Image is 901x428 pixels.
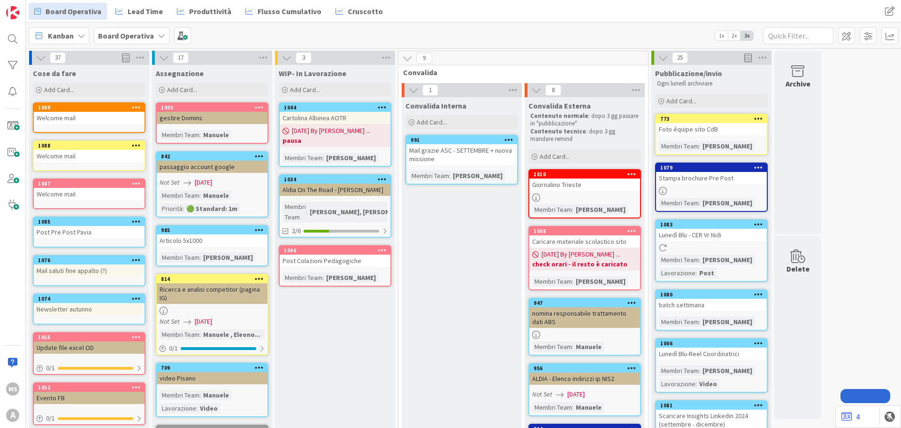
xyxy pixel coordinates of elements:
div: Membri Team [283,153,322,163]
div: 1052Evento FB [34,383,145,404]
div: 1086Post Colazioni Pedagogiche [280,246,390,267]
div: Video [198,403,220,413]
span: Add Card... [417,118,447,126]
div: Manuele , Eleono... [201,329,263,340]
a: 1087Welcome mail [33,179,145,209]
div: Membri Team [532,204,572,215]
div: Membri Team [659,366,699,376]
div: 1034 [284,176,390,183]
div: Membri Team [659,198,699,208]
div: 1005 [161,104,267,111]
div: 1052 [34,383,145,392]
div: Video [697,379,719,389]
span: : [199,390,201,400]
div: 1034 [280,175,390,184]
div: Post [697,268,717,278]
div: Welcome mail [34,188,145,200]
div: 956ALDIA - Elenco indirizzi ip NIS2 [529,364,640,385]
a: 4 [841,411,860,422]
div: Aldia On The Road - [PERSON_NAME] [280,184,390,196]
div: Membri Team [160,252,199,263]
span: Assegnazione [156,69,204,78]
div: 1076 [34,256,145,265]
span: : [699,141,700,151]
span: 2/6 [292,226,301,236]
div: passaggio account google [157,161,267,173]
span: Add Card... [167,86,197,94]
div: 1088 [38,142,145,149]
div: 1089 [38,104,145,111]
div: 1068Caricare materiale scolastico sito [529,227,640,248]
span: : [572,204,573,215]
div: Update file excel OD [34,342,145,354]
a: Flusso Cumulativo [240,3,327,20]
div: 1085Post Pre Post Pavia [34,218,145,238]
div: A [6,409,19,422]
span: : [699,366,700,376]
span: 1 [422,85,438,96]
a: 1074Newsletter autunno [33,294,145,325]
span: : [572,342,573,352]
div: Foto équipe sito CdB [656,123,767,135]
span: 8 [545,85,561,96]
span: : [572,402,573,412]
div: 1055Update file excel OD [34,333,145,354]
div: 1034Aldia On The Road - [PERSON_NAME] [280,175,390,196]
div: 1086 [280,246,390,255]
div: 1087 [34,179,145,188]
span: : [699,317,700,327]
a: 1079Stampa brochure Pre PostMembri Team:[PERSON_NAME] [655,163,768,212]
div: Manuele [573,402,604,412]
div: [PERSON_NAME] [700,198,755,208]
a: Lead Time [110,3,168,20]
div: 1083 [656,220,767,229]
span: : [699,198,700,208]
div: 1080batch settimana [656,290,767,311]
span: WIP- In Lavorazione [279,69,346,78]
strong: Contenuto normale [530,112,588,120]
div: 947nomina responsabile trattamento dati ABS [529,299,640,328]
span: 3x [741,31,753,40]
div: 814 [161,276,267,282]
a: 1005gestire DominsMembri Team:Manuele [156,102,268,144]
div: gestire Domins [157,112,267,124]
span: 1x [715,31,728,40]
div: MS [6,382,19,396]
a: 1044Cartolina Albinea AOTR[DATE] By [PERSON_NAME] ...pausaMembri Team:[PERSON_NAME] [279,102,391,167]
div: 985 [161,227,267,233]
div: 1087 [38,180,145,187]
span: : [196,403,198,413]
div: Membri Team [659,255,699,265]
a: 985Articolo 5x1000Membri Team:[PERSON_NAME] [156,225,268,266]
span: 9 [416,53,432,64]
a: 814Ricerca e analisi competitor (pagina IG)Not Set[DATE]Membri Team:Manuele , Eleono...0/1 [156,274,268,355]
div: 1083 [660,221,767,228]
div: Post Pre Post Pavia [34,226,145,238]
div: Lunedì Blu-Reel Coordinatrici [656,348,767,360]
div: 1076Mail saluti fine appalto (?) [34,256,145,277]
div: 1086 [284,247,390,254]
div: [PERSON_NAME] [450,171,505,181]
div: 1005gestire Domins [157,103,267,124]
div: 842 [161,153,267,160]
a: 1086Post Colazioni PedagogicheMembri Team:[PERSON_NAME] [279,245,391,287]
div: Manuele [201,190,231,201]
div: Lavorazione [659,268,695,278]
div: 709 [157,364,267,372]
i: Not Set [160,178,180,187]
a: 1068Caricare materiale scolastico sito[DATE] By [PERSON_NAME] ...check orari - il resto è caricat... [528,226,641,290]
div: 1074 [38,296,145,302]
span: : [183,203,184,214]
div: Membri Team [659,317,699,327]
div: 947 [534,300,640,306]
div: Membri Team [659,141,699,151]
a: 1089Welcome mail [33,102,145,133]
div: Membri Team [532,342,572,352]
span: Cose da fare [33,69,76,78]
span: [DATE] [567,389,585,399]
div: 0/1 [157,342,267,354]
div: ALDIA - Elenco indirizzi ip NIS2 [529,373,640,385]
div: 1074Newsletter autunno [34,295,145,315]
div: Ricerca e analisi competitor (pagina IG) [157,283,267,304]
div: Priorità [160,203,183,214]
